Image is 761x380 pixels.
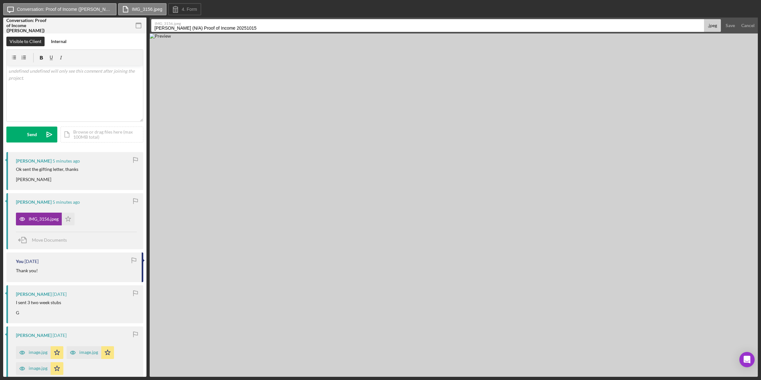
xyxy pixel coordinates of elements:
button: Move Documents [16,232,73,248]
time: 2025-10-10 12:45 [25,259,39,264]
label: 4. Form [182,7,197,12]
div: [PERSON_NAME] [16,200,52,205]
button: Visible to Client [6,37,45,46]
label: IMG_3156.jpeg [155,19,705,26]
time: 2025-10-15 12:29 [53,158,80,164]
button: image.jpg [16,362,63,375]
div: Ok sent the gifting letter, thanks [PERSON_NAME] [16,167,78,182]
div: .jpeg [704,19,721,32]
button: Internal [48,37,70,46]
div: image.jpg [29,350,47,355]
button: Save [722,19,738,32]
label: Conversation: Proof of Income ([PERSON_NAME]) [17,7,112,12]
div: I sent 3 two week stubs G [16,300,61,315]
div: [PERSON_NAME] [16,333,52,338]
div: image.jpg [79,350,98,355]
button: IMG_3156.jpeg [16,213,75,225]
div: Conversation: Proof of Income ([PERSON_NAME]) [6,18,51,33]
div: Internal [51,37,67,46]
div: Open Intercom Messenger [739,352,755,367]
label: IMG_3156.jpeg [132,7,162,12]
div: Send [27,127,37,142]
div: Save [726,19,735,32]
button: Send [6,127,57,142]
time: 2025-10-15 12:28 [53,200,80,205]
div: [PERSON_NAME] [16,292,52,297]
time: 2025-10-10 12:01 [53,292,67,297]
time: 2025-10-10 11:34 [53,333,67,338]
img: Preview [150,33,758,377]
div: You [16,259,24,264]
button: Conversation: Proof of Income ([PERSON_NAME]) [3,3,117,15]
div: IMG_3156.jpeg [29,216,59,222]
button: image.jpg [16,346,63,359]
button: 4. Form [168,3,201,15]
button: IMG_3156.jpeg [118,3,167,15]
div: Visible to Client [10,37,41,46]
span: Move Documents [32,237,67,243]
div: image.jpg [29,366,47,371]
p: Thank you! [16,267,38,274]
button: image.jpg [67,346,114,359]
div: [PERSON_NAME] [16,158,52,164]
